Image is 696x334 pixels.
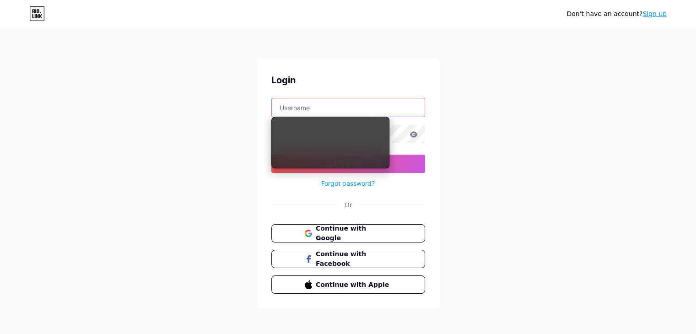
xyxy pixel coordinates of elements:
span: Continue with Apple [316,280,391,290]
span: Continue with Facebook [316,249,391,269]
button: Continue with Facebook [271,250,425,268]
div: Don't have an account? [567,9,667,19]
div: Or [345,200,352,210]
span: Continue with Google [316,224,391,243]
a: Forgot password? [321,178,375,188]
button: Continue with Google [271,224,425,242]
div: Login [271,73,425,87]
a: Sign up [642,10,667,17]
button: Continue with Apple [271,275,425,294]
input: Username [272,98,425,117]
